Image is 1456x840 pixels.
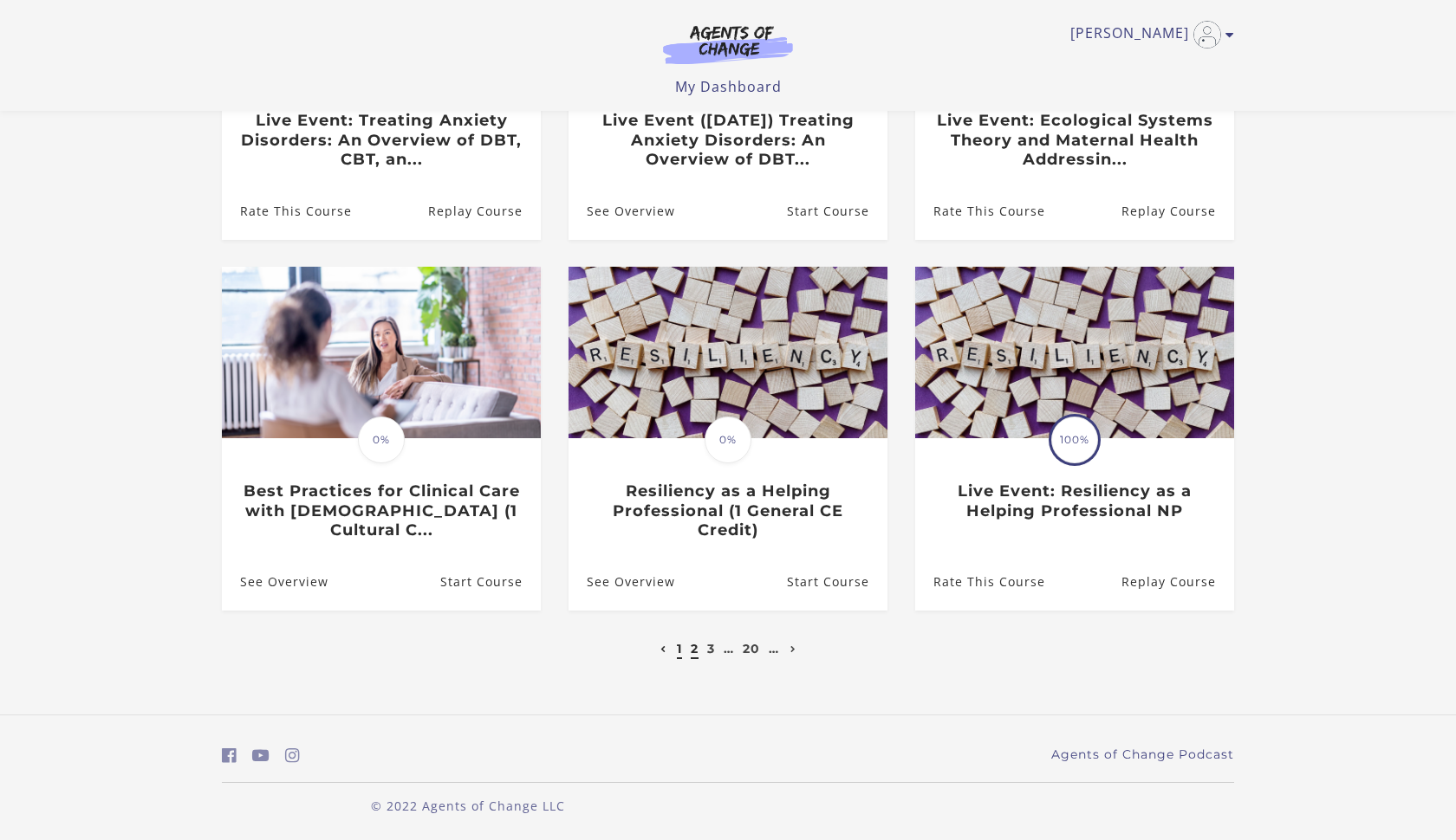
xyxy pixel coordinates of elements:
a: Live Event: Resiliency as a Helping Professional NP: Rate This Course [915,554,1045,611]
a: My Dashboard [675,77,782,96]
a: Agents of Change Podcast [1051,746,1234,764]
h3: Live Event: Ecological Systems Theory and Maternal Health Addressin... [933,111,1215,170]
a: Live Event: Ecological Systems Theory and Maternal Health Addressin...: Rate This Course [915,183,1045,239]
a: 1 [677,641,682,656]
h3: Best Practices for Clinical Care with [DEMOGRAPHIC_DATA] (1 Cultural C... [240,481,522,540]
i: https://www.instagram.com/agentsofchangeprep/ (Open in a new window) [285,747,300,764]
a: Live Event: Ecological Systems Theory and Maternal Health Addressin...: Resume Course [1121,183,1234,239]
a: … [724,641,734,656]
p: © 2022 Agents of Change LLC [222,797,714,815]
a: Resiliency as a Helping Professional (1 General CE Credit): Resume Course [787,554,887,611]
a: Toggle menu [1070,21,1225,48]
img: Agents of Change Logo [645,24,811,64]
a: Best Practices for Clinical Care with Asian Americans (1 Cultural C...: Resume Course [440,554,541,611]
a: Live Event: Treating Anxiety Disorders: An Overview of DBT, CBT, an...: Rate This Course [222,183,352,239]
a: https://www.instagram.com/agentsofchangeprep/ (Open in a new window) [285,743,300,768]
a: 2 [691,641,699,656]
a: Live Event: Resiliency as a Helping Professional NP: Resume Course [1121,554,1234,611]
a: Live Event (8/22/25) Treating Anxiety Disorders: An Overview of DBT...: Resume Course [787,183,887,239]
h3: Live Event: Treating Anxiety Disorders: An Overview of DBT, CBT, an... [240,111,522,170]
a: … [769,641,779,656]
span: 100% [1051,417,1098,463]
a: Best Practices for Clinical Care with Asian Americans (1 Cultural C...: See Overview [222,554,328,611]
a: https://www.facebook.com/groups/aswbtestprep (Open in a new window) [222,743,237,768]
a: 20 [743,641,760,656]
span: 0% [705,417,751,463]
a: Live Event (8/22/25) Treating Anxiety Disorders: An Overview of DBT...: See Overview [569,183,675,239]
h3: Resiliency as a Helping Professional (1 General CE Credit) [587,481,868,540]
a: Next page [786,641,801,656]
i: https://www.youtube.com/c/AgentsofChangeTestPrepbyMeaganMitchell (Open in a new window) [252,747,270,764]
span: 0% [358,417,405,463]
a: Live Event: Treating Anxiety Disorders: An Overview of DBT, CBT, an...: Resume Course [428,183,541,239]
i: https://www.facebook.com/groups/aswbtestprep (Open in a new window) [222,747,237,764]
h3: Live Event: Resiliency as a Helping Professional NP [933,481,1215,520]
a: 3 [707,641,715,656]
h3: Live Event ([DATE]) Treating Anxiety Disorders: An Overview of DBT... [587,111,868,170]
a: Resiliency as a Helping Professional (1 General CE Credit): See Overview [569,554,675,611]
a: https://www.youtube.com/c/AgentsofChangeTestPrepbyMeaganMitchell (Open in a new window) [252,743,270,768]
